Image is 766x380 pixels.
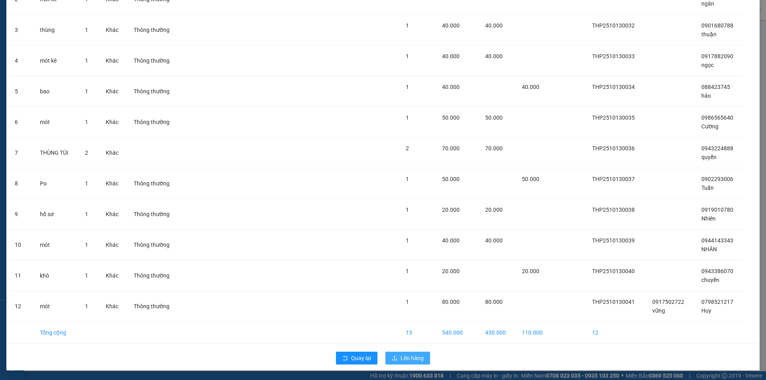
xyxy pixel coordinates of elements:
[99,76,127,107] td: Khác
[442,176,460,182] span: 50.000
[34,260,78,291] td: khô
[522,84,539,90] span: 40.000
[701,123,719,130] span: Cường
[406,53,409,59] span: 1
[99,15,127,45] td: Khác
[515,322,552,344] td: 110.000
[442,268,460,274] span: 20.000
[99,168,127,199] td: Khác
[127,107,180,138] td: Thông thường
[406,22,409,29] span: 1
[701,215,716,222] span: Nhiên
[701,185,714,191] span: Tuấn
[34,45,78,76] td: mót kê
[701,62,714,68] span: ngọc
[701,307,711,314] span: Huy
[85,150,88,156] span: 2
[522,176,539,182] span: 50.000
[701,145,733,152] span: 0943224888
[592,237,635,244] span: THP2510130039
[701,277,719,283] span: chuyền
[127,260,180,291] td: Thông thường
[8,107,34,138] td: 6
[592,268,635,274] span: THP2510130040
[485,207,503,213] span: 20.000
[85,57,88,64] span: 1
[392,355,397,362] span: upload
[8,291,34,322] td: 12
[34,199,78,230] td: hồ sơ
[406,268,409,274] span: 1
[8,76,34,107] td: 5
[442,114,460,121] span: 50.000
[485,114,503,121] span: 50.000
[485,237,503,244] span: 40.000
[701,299,733,305] span: 0798521217
[442,84,460,90] span: 40.000
[701,114,733,121] span: 0986565640
[10,58,115,71] b: GỬI : Trạm Hộ Phòng
[85,272,88,279] span: 1
[701,0,714,7] span: ngân
[75,20,334,30] li: 26 Phó Cơ Điều, Phường 12
[385,352,430,364] button: uploadLên hàng
[99,107,127,138] td: Khác
[406,207,409,213] span: 1
[485,53,503,59] span: 40.000
[399,322,436,344] td: 13
[701,246,717,252] span: NHÂN
[652,307,665,314] span: vững
[436,322,479,344] td: 540.000
[127,168,180,199] td: Thông thường
[592,84,635,90] span: THP2510130034
[8,168,34,199] td: 8
[701,31,717,37] span: thuận
[406,84,409,90] span: 1
[127,199,180,230] td: Thông thường
[442,22,460,29] span: 40.000
[592,53,635,59] span: THP2510130033
[342,355,348,362] span: rollback
[34,168,78,199] td: Po
[701,176,733,182] span: 0902293006
[592,176,635,182] span: THP2510130037
[479,322,515,344] td: 430.000
[485,22,503,29] span: 40.000
[442,145,460,152] span: 70.000
[127,15,180,45] td: Thông thường
[8,230,34,260] td: 10
[85,119,88,125] span: 1
[442,53,460,59] span: 40.000
[8,15,34,45] td: 3
[592,145,635,152] span: THP2510130036
[127,291,180,322] td: Thông thường
[592,22,635,29] span: THP2510130032
[85,303,88,309] span: 1
[8,199,34,230] td: 9
[34,15,78,45] td: thùng
[406,114,409,121] span: 1
[351,354,371,362] span: Quay lại
[99,45,127,76] td: Khác
[99,230,127,260] td: Khác
[701,154,717,160] span: quyển
[8,45,34,76] td: 4
[485,299,503,305] span: 80.000
[485,145,503,152] span: 70.000
[592,299,635,305] span: THP2510130041
[592,207,635,213] span: THP2510130038
[442,299,460,305] span: 80.000
[8,260,34,291] td: 11
[442,207,460,213] span: 20.000
[701,237,733,244] span: 0944143343
[85,88,88,95] span: 1
[701,207,733,213] span: 0919010780
[401,354,424,362] span: Lên hàng
[34,138,78,168] td: THÙNG TÚI
[406,237,409,244] span: 1
[127,45,180,76] td: Thông thường
[701,93,711,99] span: hảo
[99,138,127,168] td: Khác
[701,22,733,29] span: 0901680788
[701,84,730,90] span: 088423745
